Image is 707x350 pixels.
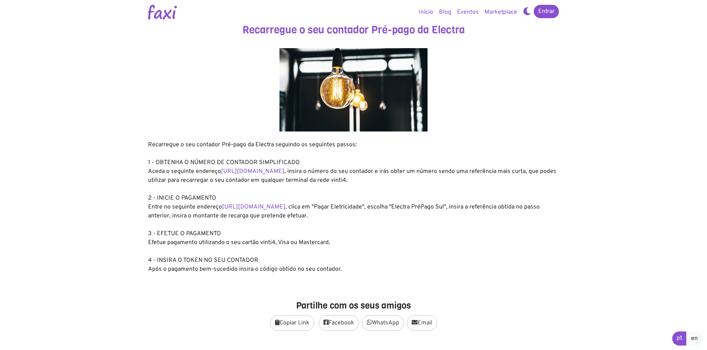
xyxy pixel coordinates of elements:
a: Eventos [454,5,482,20]
img: energy.jpg [279,48,428,131]
a: Marketplace [482,5,520,20]
h3: Recarregue o seu contador Pré-pago da Electra [148,24,559,36]
button: Copiar Link [270,315,314,331]
a: Email [407,315,437,331]
div: Recarregue o seu contador Pré-pago da Electra seguindo os seguintes passos: 1 - OBTENHA O NÚMERO ... [148,140,559,274]
a: Blog [436,5,454,20]
img: Logotipo Faxi Online [148,5,177,20]
a: [URL][DOMAIN_NAME] [221,168,284,175]
h4: Partilhe com os seus amigos [148,300,559,311]
a: Entrar [534,5,559,18]
a: WhatsApp [362,315,404,331]
a: en [686,331,703,346]
a: Início [416,5,436,20]
a: [URL][DOMAIN_NAME] [222,203,285,211]
a: Facebook [319,315,359,331]
a: pt [672,331,687,346]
